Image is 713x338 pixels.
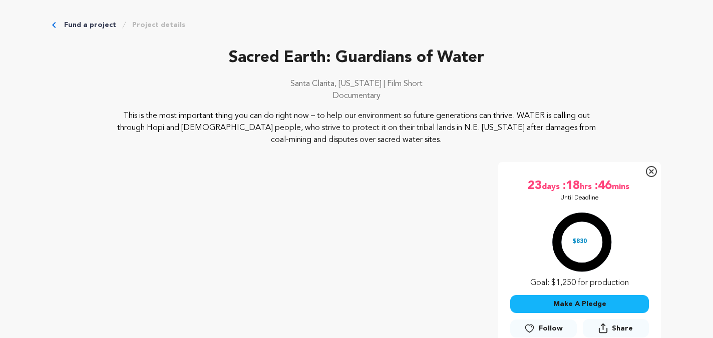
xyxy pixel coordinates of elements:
[113,110,600,146] p: This is the most important thing you can do right now – to help our environment so future generat...
[52,20,661,30] div: Breadcrumb
[528,178,542,194] span: 23
[539,323,563,333] span: Follow
[52,46,661,70] p: Sacred Earth: Guardians of Water
[560,194,599,202] p: Until Deadline
[52,78,661,90] p: Santa Clarita, [US_STATE] | Film Short
[562,178,580,194] span: :18
[583,319,649,337] button: Share
[594,178,612,194] span: :46
[132,20,185,30] a: Project details
[580,178,594,194] span: hrs
[612,178,631,194] span: mins
[64,20,116,30] a: Fund a project
[612,323,633,333] span: Share
[52,90,661,102] p: Documentary
[510,319,576,337] a: Follow
[510,295,649,313] button: Make A Pledge
[542,178,562,194] span: days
